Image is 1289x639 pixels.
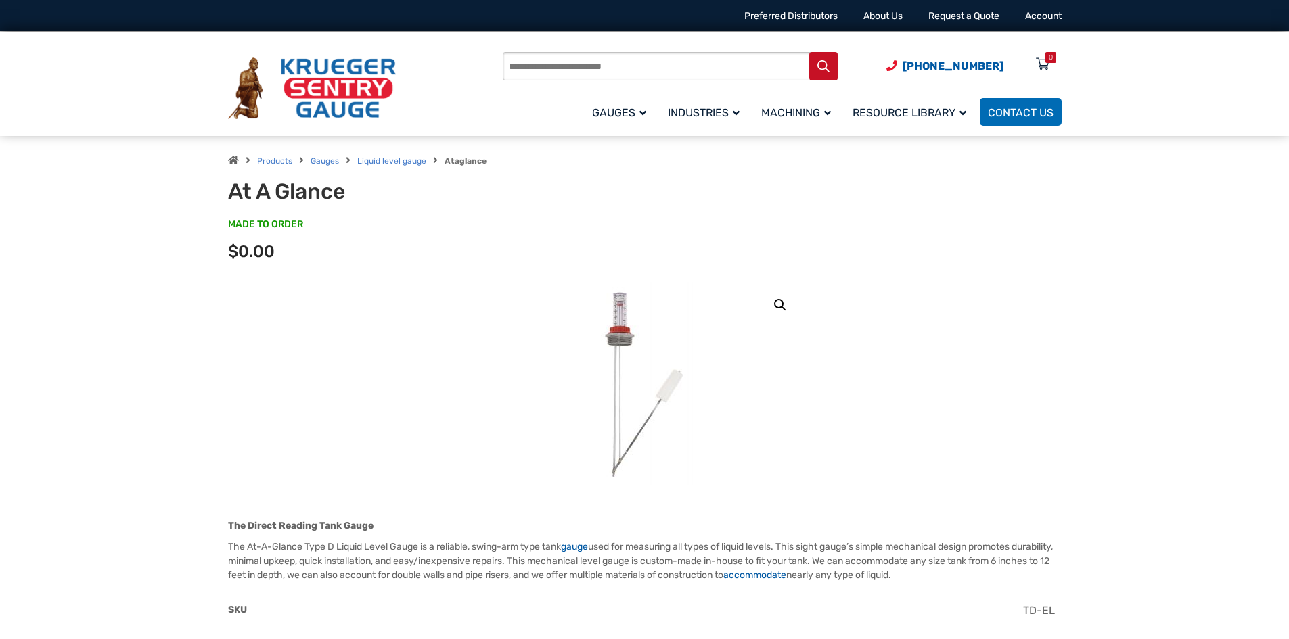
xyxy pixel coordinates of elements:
[561,541,588,552] a: gauge
[1025,10,1062,22] a: Account
[988,106,1054,119] span: Contact Us
[228,520,374,531] strong: The Direct Reading Tank Gauge
[886,57,1003,74] a: Phone Number (920) 434-8860
[228,540,1062,582] p: The At-A-Glance Type D Liquid Level Gauge is a reliable, swing-arm type tank used for measuring a...
[753,96,844,128] a: Machining
[744,10,838,22] a: Preferred Distributors
[228,179,562,204] h1: At A Glance
[228,218,303,231] span: MADE TO ORDER
[853,106,966,119] span: Resource Library
[257,156,292,166] a: Products
[357,156,426,166] a: Liquid level gauge
[592,106,646,119] span: Gauges
[1023,604,1055,617] span: TD-EL
[928,10,999,22] a: Request a Quote
[903,60,1003,72] span: [PHONE_NUMBER]
[980,98,1062,126] a: Contact Us
[563,282,725,485] img: At A Glance
[311,156,339,166] a: Gauges
[228,57,396,120] img: Krueger Sentry Gauge
[1049,52,1053,63] div: 0
[660,96,753,128] a: Industries
[584,96,660,128] a: Gauges
[228,242,275,261] span: $0.00
[723,569,786,581] a: accommodate
[445,156,487,166] strong: Ataglance
[761,106,831,119] span: Machining
[668,106,740,119] span: Industries
[768,293,792,317] a: View full-screen image gallery
[863,10,903,22] a: About Us
[844,96,980,128] a: Resource Library
[228,604,247,615] span: SKU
